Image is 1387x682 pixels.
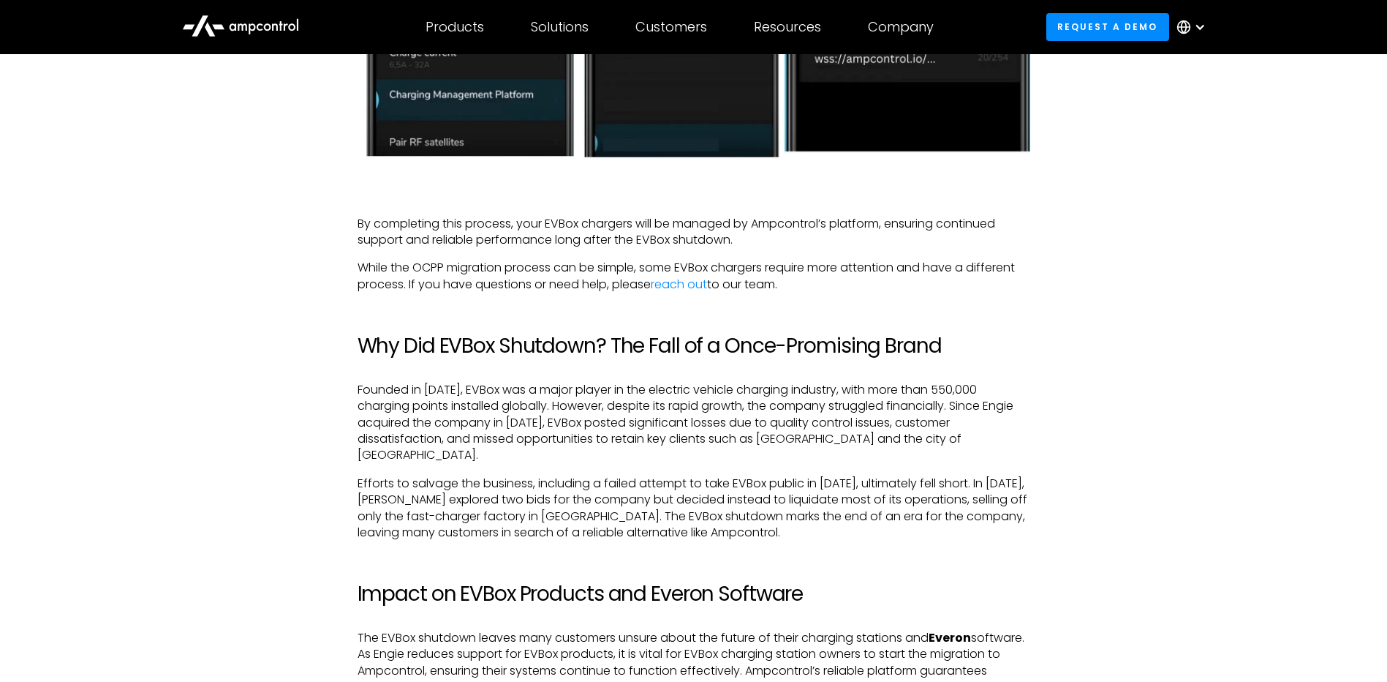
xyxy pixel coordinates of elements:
[651,276,707,293] a: reach out
[358,216,1030,249] p: By completing this process, your EVBox chargers will be managed by Ampcontrol’s platform, ensurin...
[426,19,484,35] div: Products
[358,382,1030,464] p: Founded in [DATE], EVBox was a major player in the electric vehicle charging industry, with more ...
[754,19,821,35] div: Resources
[635,19,707,35] div: Customers
[358,582,1030,607] h2: Impact on EVBox Products and Everon Software
[531,19,589,35] div: Solutions
[868,19,934,35] div: Company
[1046,13,1169,40] a: Request a demo
[929,629,971,646] strong: Everon
[358,476,1030,542] p: Efforts to salvage the business, including a failed attempt to take EVBox public in [DATE], ultim...
[358,334,1030,359] h2: Why Did EVBox Shutdown? The Fall of a Once-Promising Brand
[358,260,1030,293] p: While the OCPP migration process can be simple, some EVBox chargers require more attention and ha...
